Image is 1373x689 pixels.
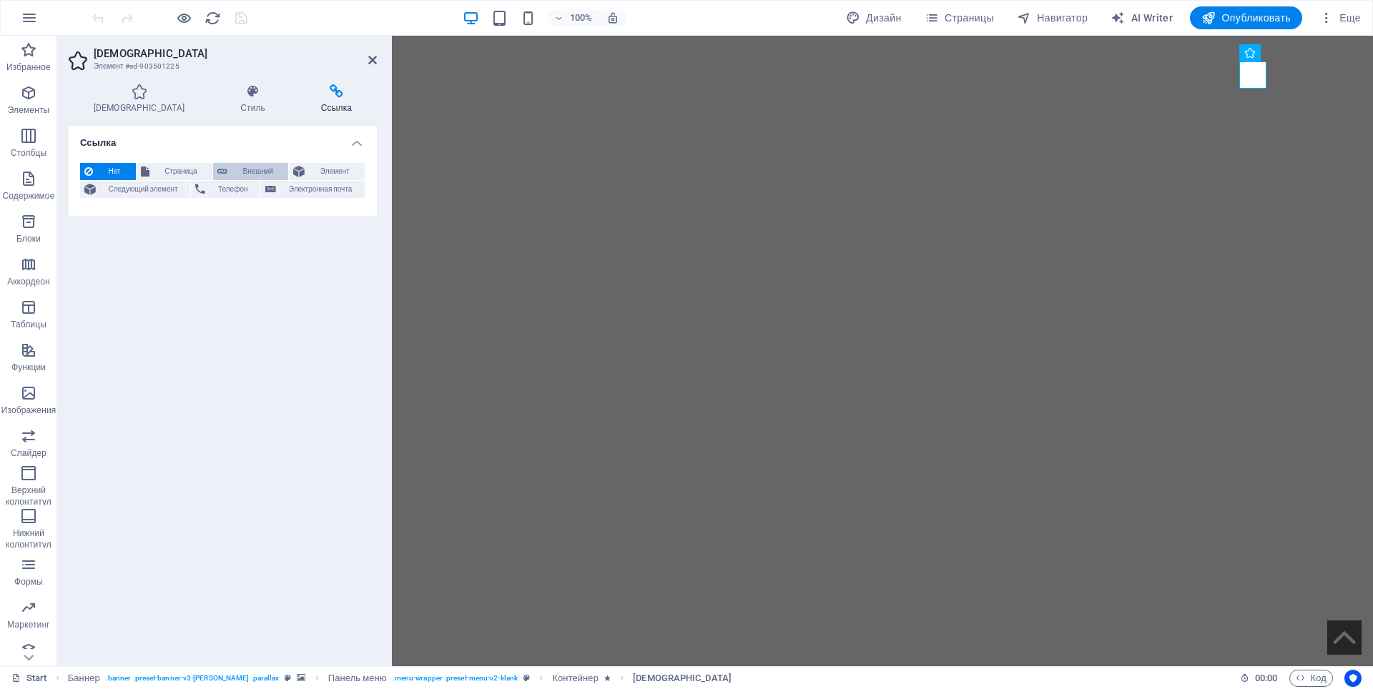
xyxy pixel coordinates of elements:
[840,6,907,29] div: Дизайн (Ctrl+Alt+Y)
[1105,6,1178,29] button: AI Writer
[68,670,100,687] span: Щелкните, чтобы выбрать. Дважды щелкните, чтобы изменить
[261,181,365,198] button: Электронная почта
[7,276,50,287] p: Аккордеон
[1265,673,1267,683] span: :
[1255,670,1277,687] span: 00 00
[328,670,387,687] span: Щелкните, чтобы выбрать. Дважды щелкните, чтобы изменить
[97,163,132,180] span: Нет
[297,674,305,682] i: Этот элемент включает фон
[210,181,256,198] span: Телефон
[1011,6,1093,29] button: Навигатор
[69,126,377,152] h4: Ссылка
[11,670,47,687] a: Щелкните для отмены выбора. Дважды щелкните, чтобы открыть Страницы
[204,9,221,26] button: reload
[1319,11,1361,25] span: Еще
[213,163,288,180] button: Внешний
[106,670,280,687] span: . banner .preset-banner-v3-[PERSON_NAME] .parallax
[846,11,902,25] span: Дизайн
[68,670,732,687] nav: breadcrumb
[191,181,260,198] button: Телефон
[8,104,49,116] p: Элементы
[100,181,186,198] span: Следующий элемент
[633,670,732,687] span: Щелкните, чтобы выбрать. Дважды щелкните, чтобы изменить
[137,163,212,180] button: Страница
[296,84,377,114] h4: Ссылка
[393,670,518,687] span: . menu-wrapper .preset-menu-v2-klank
[80,181,190,198] button: Следующий элемент
[11,447,46,459] p: Слайдер
[569,9,592,26] h6: 100%
[154,163,208,180] span: Страница
[1190,6,1302,29] button: Опубликовать
[7,619,49,630] p: Маркетинг
[1,405,56,416] p: Изображения
[1289,670,1333,687] button: Код
[552,670,599,687] span: Щелкните, чтобы выбрать. Дважды щелкните, чтобы изменить
[205,10,221,26] i: Перезагрузить страницу
[523,674,530,682] i: Этот элемент является настраиваемым пресетом
[69,84,215,114] h4: [DEMOGRAPHIC_DATA]
[280,181,360,198] span: Электронная почта
[1314,6,1367,29] button: Еще
[1111,11,1173,25] span: AI Writer
[175,9,192,26] button: Нажмите здесь, чтобы выйти из режима предварительного просмотра и продолжить редактирование
[11,362,46,373] p: Функции
[289,163,365,180] button: Элемент
[3,190,55,202] p: Содержимое
[16,233,41,244] p: Блоки
[94,60,348,73] h3: Элемент #ed-903501225
[1296,670,1327,687] span: Код
[80,163,136,180] button: Нет
[309,163,360,180] span: Элемент
[840,6,907,29] button: Дизайн
[232,163,284,180] span: Внешний
[919,6,1000,29] button: Страницы
[1240,670,1278,687] h6: Время сеанса
[11,319,46,330] p: Таблицы
[11,147,47,159] p: Столбцы
[1017,11,1088,25] span: Навигатор
[94,47,377,60] h2: [DEMOGRAPHIC_DATA]
[606,11,619,24] i: При изменении размера уровень масштабирования подстраивается автоматически в соответствии с выбра...
[1201,11,1291,25] span: Опубликовать
[604,674,611,682] i: Элемент содержит анимацию
[285,674,291,682] i: Этот элемент является настраиваемым пресетом
[548,9,599,26] button: 100%
[1344,670,1362,687] button: Usercentrics
[6,61,51,73] p: Избранное
[215,84,296,114] h4: Стиль
[14,576,43,588] p: Формы
[925,11,994,25] span: Страницы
